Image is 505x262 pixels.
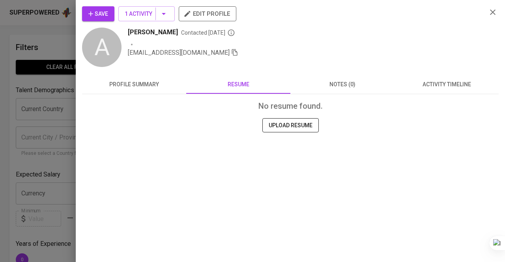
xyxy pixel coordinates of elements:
button: UPLOAD RESUME [262,118,319,133]
span: Save [88,9,108,19]
button: edit profile [179,6,236,21]
button: 1 Activity [118,6,175,21]
svg: By Batam recruiter [227,29,235,37]
span: UPLOAD RESUME [269,121,312,130]
span: [PERSON_NAME] [128,28,178,37]
span: profile summary [87,80,181,89]
span: Contacted [DATE] [181,29,235,37]
span: 1 Activity [125,9,168,19]
span: notes (0) [295,80,390,89]
span: resume [191,80,286,89]
span: [EMAIL_ADDRESS][DOMAIN_NAME] [128,49,230,56]
a: edit profile [179,10,236,17]
span: edit profile [185,9,230,19]
div: A [82,28,122,67]
span: activity timeline [399,80,494,89]
div: No resume found. [88,100,492,112]
button: Save [82,6,114,21]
